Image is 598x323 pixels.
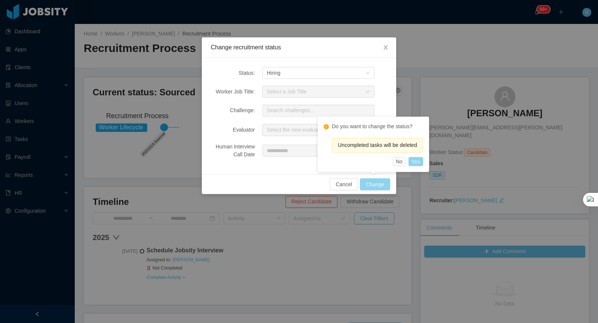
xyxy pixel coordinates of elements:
i: icon: down [366,89,370,95]
i: icon: close [383,44,389,50]
button: Change [360,178,390,190]
span: Uncompleted tasks will be deleted [338,142,417,148]
div: Hiring [267,67,281,79]
div: Select a Job Title [267,88,362,95]
div: Challenge: [211,107,255,114]
button: Yes [409,157,423,166]
text: Do you want to change the status? [332,123,413,129]
i: icon: exclamation-circle [324,124,329,129]
div: Evaluator [211,126,255,134]
button: Cancel [330,178,358,190]
i: icon: down [366,71,370,76]
div: Human Interview Call Date [211,143,255,159]
button: Close [375,37,396,58]
button: No [393,157,406,166]
div: Worker Job Title: [211,88,255,96]
div: Status: [211,69,255,77]
div: Change recruitment status [211,43,387,52]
